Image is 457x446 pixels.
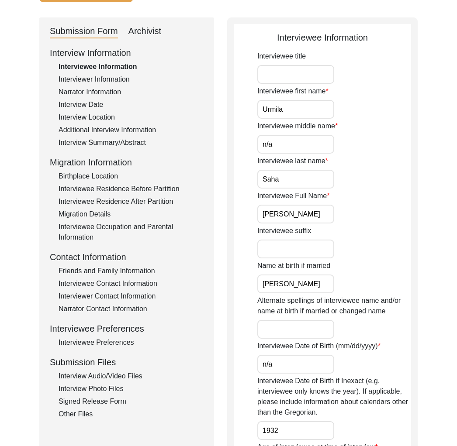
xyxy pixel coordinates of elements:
[59,112,204,123] div: Interview Location
[50,356,204,369] div: Submission Files
[59,304,204,314] div: Narrator Contact Information
[59,74,204,85] div: Interviewer Information
[59,171,204,182] div: Birthplace Location
[59,384,204,394] div: Interview Photo Files
[59,266,204,276] div: Friends and Family Information
[59,396,204,407] div: Signed Release Form
[257,191,329,201] label: Interviewee Full Name
[50,156,204,169] div: Migration Information
[257,295,411,316] label: Alternate spellings of interviewee name and/or name at birth if married or changed name
[50,24,118,38] div: Submission Form
[59,371,204,381] div: Interview Audio/Video Files
[59,278,204,289] div: Interviewee Contact Information
[257,376,411,418] label: Interviewee Date of Birth if Inexact (e.g. interviewee only knows the year). If applicable, pleas...
[128,24,162,38] div: Archivist
[59,409,204,419] div: Other Files
[257,261,330,271] label: Name at birth if married
[257,156,328,166] label: Interviewee last name
[59,137,204,148] div: Interview Summary/Abstract
[59,125,204,135] div: Additional Interview Information
[59,87,204,97] div: Narrator Information
[50,322,204,335] div: Interviewee Preferences
[59,291,204,302] div: Interviewer Contact Information
[257,226,311,236] label: Interviewee suffix
[59,209,204,220] div: Migration Details
[59,337,204,348] div: Interviewee Preferences
[257,121,338,131] label: Interviewee middle name
[50,46,204,59] div: Interview Information
[59,99,204,110] div: Interview Date
[59,184,204,194] div: Interviewee Residence Before Partition
[257,86,329,96] label: Interviewee first name
[234,31,411,44] div: Interviewee Information
[257,341,381,351] label: Interviewee Date of Birth (mm/dd/yyyy)
[257,51,306,62] label: Interviewee title
[50,250,204,264] div: Contact Information
[59,196,204,207] div: Interviewee Residence After Partition
[59,222,204,243] div: Interviewee Occupation and Parental Information
[59,62,204,72] div: Interviewee Information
